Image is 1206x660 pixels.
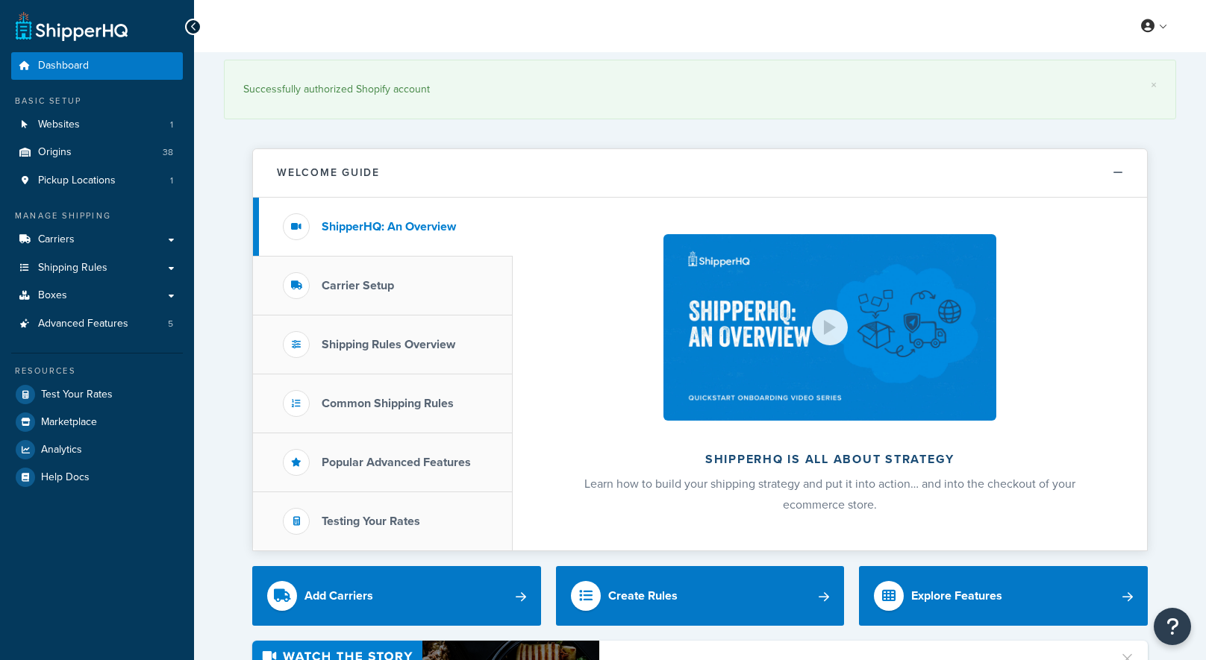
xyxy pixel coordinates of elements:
a: Help Docs [11,464,183,491]
span: Dashboard [38,60,89,72]
span: 38 [163,146,173,159]
span: Learn how to build your shipping strategy and put it into action… and into the checkout of your e... [584,475,1075,513]
li: Advanced Features [11,310,183,338]
a: Test Your Rates [11,381,183,408]
button: Open Resource Center [1154,608,1191,645]
div: Resources [11,365,183,377]
div: Basic Setup [11,95,183,107]
a: Origins38 [11,139,183,166]
span: Websites [38,119,80,131]
span: 1 [170,175,173,187]
span: Analytics [41,444,82,456]
span: Carriers [38,233,75,246]
div: Add Carriers [304,585,373,606]
span: Boxes [38,289,67,302]
li: Websites [11,111,183,139]
span: Help Docs [41,471,90,484]
h3: ShipperHQ: An Overview [322,220,456,233]
a: Carriers [11,226,183,254]
span: Shipping Rules [38,262,107,274]
span: 5 [168,318,173,330]
a: Marketplace [11,409,183,436]
a: Dashboard [11,52,183,80]
button: Welcome Guide [253,149,1147,197]
span: Marketplace [41,416,97,429]
h3: Shipping Rules Overview [322,338,455,351]
a: Advanced Features5 [11,310,183,338]
a: Shipping Rules [11,254,183,282]
a: Boxes [11,282,183,309]
div: Successfully authorized Shopify account [243,79,1157,100]
span: Origins [38,146,72,159]
a: Add Carriers [252,566,541,626]
a: Create Rules [556,566,845,626]
a: × [1151,79,1157,91]
li: Origins [11,139,183,166]
h3: Common Shipping Rules [322,397,454,410]
h3: Popular Advanced Features [322,456,471,469]
h2: ShipperHQ is all about strategy [552,453,1107,466]
h2: Welcome Guide [277,167,380,178]
span: 1 [170,119,173,131]
a: Analytics [11,436,183,463]
h3: Testing Your Rates [322,515,420,528]
div: Manage Shipping [11,210,183,222]
span: Test Your Rates [41,389,113,401]
a: Websites1 [11,111,183,139]
h3: Carrier Setup [322,279,394,292]
a: Explore Features [859,566,1148,626]
a: Pickup Locations1 [11,167,183,195]
li: Pickup Locations [11,167,183,195]
span: Pickup Locations [38,175,116,187]
span: Advanced Features [38,318,128,330]
div: Create Rules [608,585,678,606]
img: ShipperHQ is all about strategy [663,234,996,421]
div: Explore Features [911,585,1002,606]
